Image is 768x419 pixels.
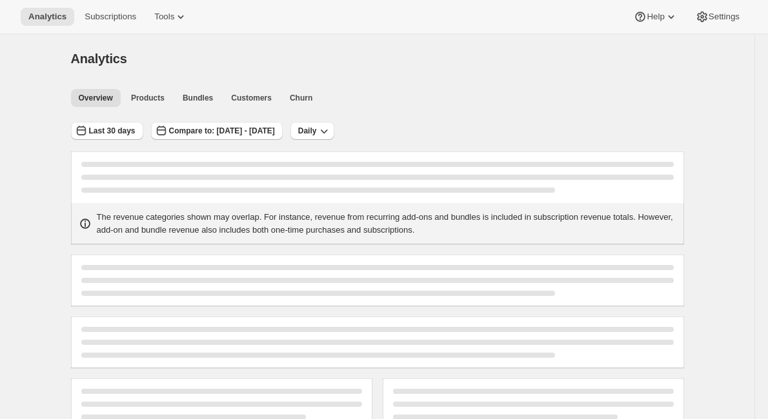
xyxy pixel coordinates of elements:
p: The revenue categories shown may overlap. For instance, revenue from recurring add-ons and bundle... [97,211,676,237]
span: Products [131,93,165,103]
span: Tools [154,12,174,22]
button: Settings [688,8,747,26]
span: Analytics [71,52,127,66]
button: Help [626,8,685,26]
span: Analytics [28,12,66,22]
span: Last 30 days [89,126,136,136]
span: Settings [709,12,740,22]
span: Churn [290,93,312,103]
button: Daily [290,122,335,140]
span: Bundles [183,93,213,103]
button: Last 30 days [71,122,143,140]
button: Subscriptions [77,8,144,26]
span: Compare to: [DATE] - [DATE] [169,126,275,136]
button: Tools [147,8,195,26]
button: Compare to: [DATE] - [DATE] [151,122,283,140]
button: Analytics [21,8,74,26]
span: Overview [79,93,113,103]
span: Subscriptions [85,12,136,22]
span: Daily [298,126,317,136]
span: Customers [231,93,272,103]
span: Help [647,12,664,22]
